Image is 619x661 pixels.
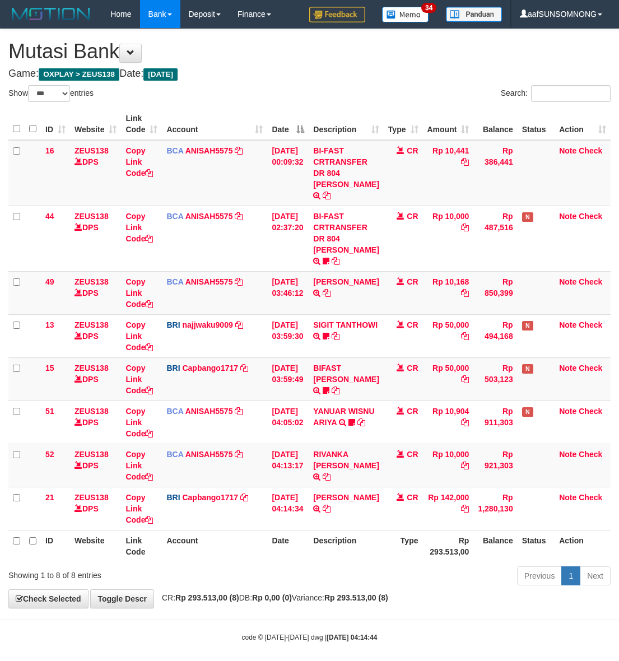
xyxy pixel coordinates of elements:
[125,364,153,395] a: Copy Link Code
[555,530,611,562] th: Action
[579,407,602,416] a: Check
[70,271,121,314] td: DPS
[8,85,94,102] label: Show entries
[518,108,555,140] th: Status
[8,589,89,608] a: Check Selected
[446,7,502,22] img: panduan.png
[125,450,153,481] a: Copy Link Code
[121,108,162,140] th: Link Code: activate to sort column ascending
[382,7,429,22] img: Button%20Memo.svg
[8,6,94,22] img: MOTION_logo.png
[324,593,388,602] strong: Rp 293.513,00 (8)
[41,108,70,140] th: ID: activate to sort column ascending
[267,140,309,206] td: [DATE] 00:09:32
[185,277,233,286] a: ANISAH5575
[45,450,54,459] span: 52
[182,364,238,373] a: Capbango1717
[323,191,331,200] a: Copy BI-FAST CRTRANSFER DR 804 AGUS SALIM to clipboard
[45,493,54,502] span: 21
[461,288,469,297] a: Copy Rp 10,168 to clipboard
[579,212,602,221] a: Check
[45,277,54,286] span: 49
[384,530,423,562] th: Type
[473,401,517,444] td: Rp 911,303
[407,493,418,502] span: CR
[309,108,383,140] th: Description: activate to sort column ascending
[461,418,469,427] a: Copy Rp 10,904 to clipboard
[407,450,418,459] span: CR
[423,271,474,314] td: Rp 10,168
[423,140,474,206] td: Rp 10,441
[240,364,248,373] a: Copy Capbango1717 to clipboard
[41,530,70,562] th: ID
[235,277,243,286] a: Copy ANISAH5575 to clipboard
[8,565,249,581] div: Showing 1 to 8 of 8 entries
[522,364,533,374] span: Has Note
[235,320,243,329] a: Copy najjwaku9009 to clipboard
[407,212,418,221] span: CR
[313,364,379,384] a: BIFAST [PERSON_NAME]
[323,472,331,481] a: Copy RIVANKA ABYAN YUSU to clipboard
[175,593,239,602] strong: Rp 293.513,00 (8)
[166,407,183,416] span: BCA
[407,320,418,329] span: CR
[70,206,121,271] td: DPS
[461,375,469,384] a: Copy Rp 50,000 to clipboard
[407,146,418,155] span: CR
[235,450,243,459] a: Copy ANISAH5575 to clipboard
[461,332,469,341] a: Copy Rp 50,000 to clipboard
[125,407,153,438] a: Copy Link Code
[423,206,474,271] td: Rp 10,000
[8,40,611,63] h1: Mutasi Bank
[45,407,54,416] span: 51
[473,444,517,487] td: Rp 921,303
[407,407,418,416] span: CR
[323,288,331,297] a: Copy INA PAUJANAH to clipboard
[125,146,153,178] a: Copy Link Code
[579,450,602,459] a: Check
[166,450,183,459] span: BCA
[559,146,576,155] a: Note
[75,320,109,329] a: ZEUS138
[75,364,109,373] a: ZEUS138
[501,85,611,102] label: Search:
[561,566,580,585] a: 1
[559,320,576,329] a: Note
[125,277,153,309] a: Copy Link Code
[267,487,309,530] td: [DATE] 04:14:34
[45,212,54,221] span: 44
[70,108,121,140] th: Website: activate to sort column ascending
[473,314,517,357] td: Rp 494,168
[75,493,109,502] a: ZEUS138
[531,85,611,102] input: Search:
[461,461,469,470] a: Copy Rp 10,000 to clipboard
[423,444,474,487] td: Rp 10,000
[579,277,602,286] a: Check
[517,566,562,585] a: Previous
[45,364,54,373] span: 15
[559,493,576,502] a: Note
[313,493,379,502] a: [PERSON_NAME]
[518,530,555,562] th: Status
[162,530,267,562] th: Account
[313,450,379,470] a: RIVANKA [PERSON_NAME]
[166,493,180,502] span: BRI
[555,108,611,140] th: Action: activate to sort column ascending
[240,493,248,502] a: Copy Capbango1717 to clipboard
[75,450,109,459] a: ZEUS138
[267,357,309,401] td: [DATE] 03:59:49
[473,530,517,562] th: Balance
[559,364,576,373] a: Note
[579,146,602,155] a: Check
[8,68,611,80] h4: Game: Date:
[267,271,309,314] td: [DATE] 03:46:12
[45,146,54,155] span: 16
[559,212,576,221] a: Note
[70,444,121,487] td: DPS
[267,108,309,140] th: Date: activate to sort column descending
[252,593,292,602] strong: Rp 0,00 (0)
[242,634,378,641] small: code © [DATE]-[DATE] dwg |
[313,277,379,286] a: [PERSON_NAME]
[580,566,611,585] a: Next
[166,146,183,155] span: BCA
